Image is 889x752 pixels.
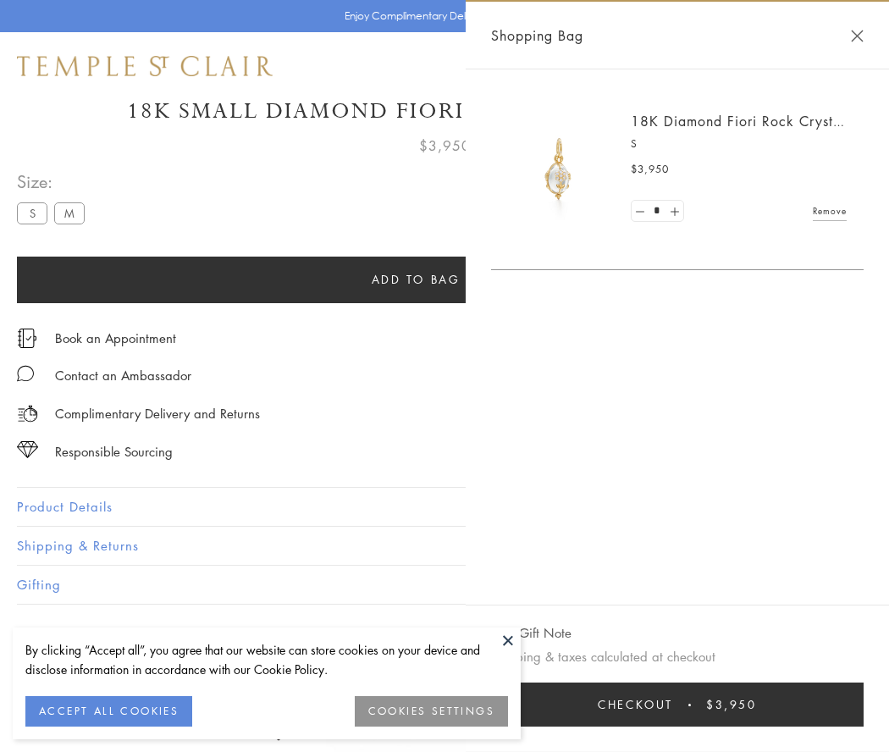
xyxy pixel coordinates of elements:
[851,30,864,42] button: Close Shopping Bag
[17,488,872,526] button: Product Details
[632,201,649,222] a: Set quantity to 0
[706,695,757,714] span: $3,950
[17,202,47,224] label: S
[665,201,682,222] a: Set quantity to 2
[17,329,37,348] img: icon_appointment.svg
[491,646,864,667] p: Shipping & taxes calculated at checkout
[598,695,673,714] span: Checkout
[17,97,872,126] h1: 18K Small Diamond Fiori Rock Crystal Amulet
[508,119,610,220] img: P51889-E11FIORI
[54,202,85,224] label: M
[17,527,872,565] button: Shipping & Returns
[813,202,847,220] a: Remove
[17,566,872,604] button: Gifting
[355,696,508,727] button: COOKIES SETTINGS
[372,270,461,289] span: Add to bag
[17,441,38,458] img: icon_sourcing.svg
[55,329,176,347] a: Book an Appointment
[25,640,508,679] div: By clicking “Accept all”, you agree that our website can store cookies on your device and disclos...
[25,696,192,727] button: ACCEPT ALL COOKIES
[17,257,814,303] button: Add to bag
[491,683,864,727] button: Checkout $3,950
[491,25,583,47] span: Shopping Bag
[631,135,847,152] p: S
[17,168,91,196] span: Size:
[55,403,260,424] p: Complimentary Delivery and Returns
[55,441,173,462] div: Responsible Sourcing
[55,365,191,386] div: Contact an Ambassador
[491,622,571,644] button: Add Gift Note
[345,8,537,25] p: Enjoy Complimentary Delivery & Returns
[631,161,669,178] span: $3,950
[17,56,273,76] img: Temple St. Clair
[17,365,34,382] img: MessageIcon-01_2.svg
[17,403,38,424] img: icon_delivery.svg
[419,135,471,157] span: $3,950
